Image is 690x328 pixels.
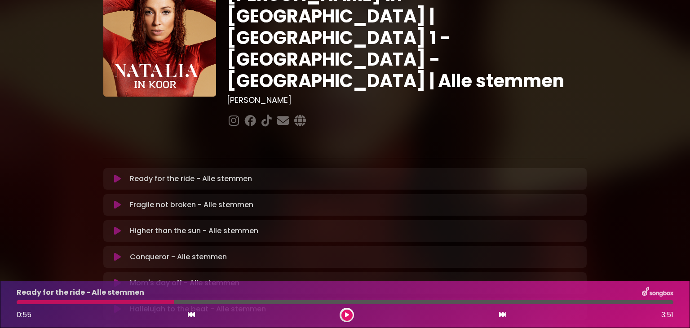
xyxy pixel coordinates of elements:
img: songbox-logo-white.png [642,287,673,298]
h3: [PERSON_NAME] [227,95,587,105]
p: Mom's day off - Alle stemmen [130,278,239,288]
p: Ready for the ride - Alle stemmen [130,173,252,184]
p: Ready for the ride - Alle stemmen [17,287,144,298]
p: Fragile not broken - Alle stemmen [130,199,253,210]
span: 3:51 [661,310,673,320]
p: Higher than the sun - Alle stemmen [130,226,258,236]
p: Conqueror - Alle stemmen [130,252,227,262]
span: 0:55 [17,310,31,320]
